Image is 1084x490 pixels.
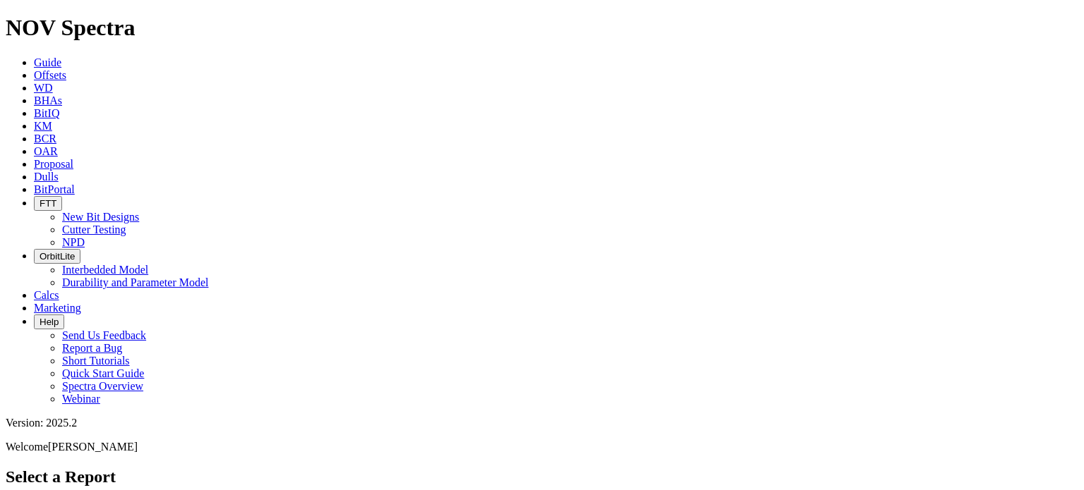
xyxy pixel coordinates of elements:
a: Webinar [62,393,100,405]
a: BCR [34,133,56,145]
a: Spectra Overview [62,380,143,392]
button: FTT [34,196,62,211]
button: Help [34,314,64,329]
span: FTT [40,198,56,209]
a: Offsets [34,69,66,81]
a: OAR [34,145,58,157]
a: Cutter Testing [62,223,126,235]
a: Durability and Parameter Model [62,276,209,288]
span: Help [40,317,59,327]
button: OrbitLite [34,249,80,264]
a: Guide [34,56,61,68]
a: Send Us Feedback [62,329,146,341]
span: [PERSON_NAME] [48,441,138,453]
a: Report a Bug [62,342,122,354]
div: Version: 2025.2 [6,417,1078,429]
h2: Select a Report [6,467,1078,486]
h1: NOV Spectra [6,15,1078,41]
a: BHAs [34,94,62,106]
a: Calcs [34,289,59,301]
p: Welcome [6,441,1078,453]
a: KM [34,120,52,132]
a: BitPortal [34,183,75,195]
a: BitIQ [34,107,59,119]
a: New Bit Designs [62,211,139,223]
a: Quick Start Guide [62,367,144,379]
a: Interbedded Model [62,264,148,276]
a: WD [34,82,53,94]
a: NPD [62,236,85,248]
a: Short Tutorials [62,355,130,367]
a: Proposal [34,158,73,170]
a: Marketing [34,302,81,314]
span: OrbitLite [40,251,75,262]
a: Dulls [34,171,59,183]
